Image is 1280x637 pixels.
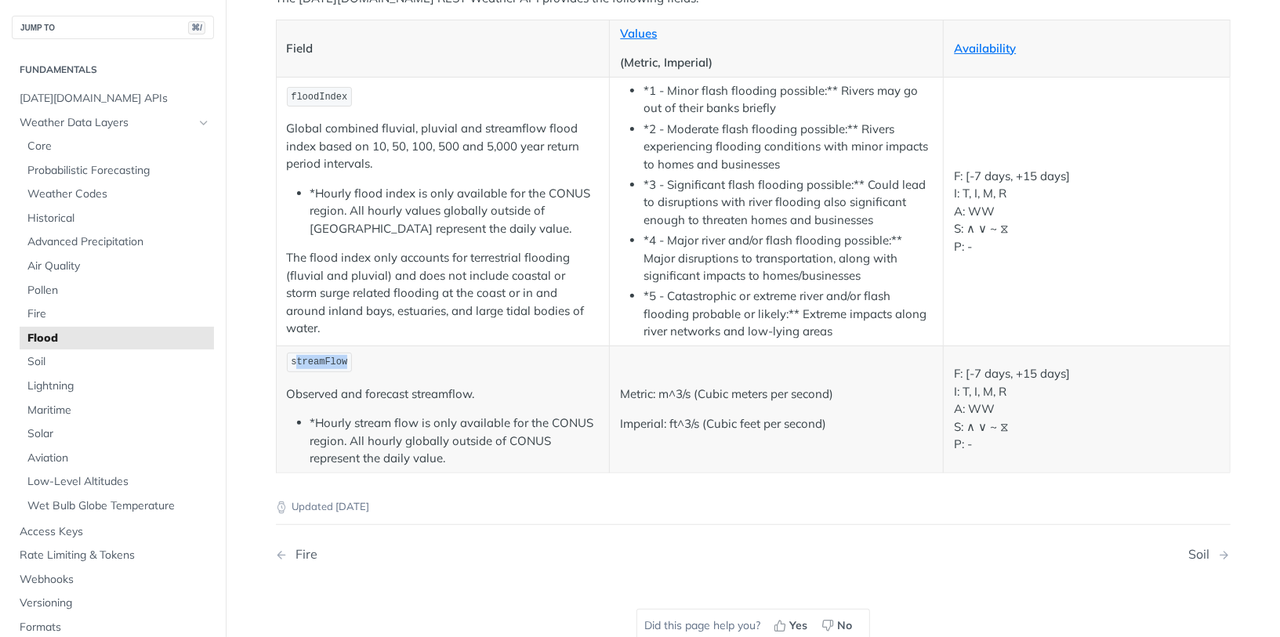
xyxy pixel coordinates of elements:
a: Maritime [20,399,214,422]
span: Solar [27,426,210,442]
a: Advanced Precipitation [20,230,214,254]
a: Availability [954,41,1016,56]
a: Flood [20,327,214,350]
span: Versioning [20,595,210,611]
button: Hide subpages for Weather Data Layers [198,117,210,129]
p: Global combined fluvial, pluvial and streamflow flood index based on 10, 50, 100, 500 and 5,000 y... [287,120,600,173]
span: streamFlow [291,357,347,367]
a: Weather Codes [20,183,214,206]
a: Core [20,135,214,158]
span: Formats [20,620,210,635]
span: Flood [27,331,210,346]
span: floodIndex [291,92,347,103]
a: Previous Page: Fire [276,547,685,562]
span: Fire [27,306,210,322]
span: Maritime [27,403,210,418]
button: JUMP TO⌘/ [12,16,214,39]
p: Metric: m^3/s (Cubic meters per second) [620,385,933,404]
nav: Pagination Controls [276,531,1231,577]
a: Access Keys [12,520,214,544]
span: ⌘/ [188,21,205,34]
span: Webhooks [20,572,210,588]
span: Air Quality [27,259,210,274]
li: *Hourly flood index is only available for the CONUS region. All hourly values globally outside of... [310,185,600,238]
a: Pollen [20,279,214,302]
span: Soil [27,354,210,370]
p: F: [-7 days, +15 days] I: T, I, M, R A: WW S: ∧ ∨ ~ ⧖ P: - [954,365,1219,454]
p: Field [287,40,600,58]
a: Air Quality [20,255,214,278]
li: *Hourly stream flow is only available for the CONUS region. All hourly globally outside of CONUS ... [310,414,600,468]
li: *1 - Minor flash flooding possible:** Rivers may go out of their banks briefly [644,82,933,118]
h2: Fundamentals [12,63,214,77]
span: Access Keys [20,524,210,540]
button: Yes [769,613,817,637]
span: Rate Limiting & Tokens [20,548,210,563]
span: [DATE][DOMAIN_NAME] APIs [20,91,210,107]
button: No [817,613,861,637]
span: Aviation [27,451,210,466]
p: Imperial: ft^3/s (Cubic feet per second) [620,415,933,433]
span: Lightning [27,378,210,394]
div: Fire [288,547,318,562]
a: Weather Data LayersHide subpages for Weather Data Layers [12,111,214,135]
a: Probabilistic Forecasting [20,159,214,183]
a: Versioning [12,592,214,615]
a: Next Page: Soil [1189,547,1231,562]
a: Webhooks [12,568,214,592]
a: Aviation [20,447,214,470]
p: Updated [DATE] [276,499,1231,515]
span: Yes [790,617,808,634]
p: Observed and forecast streamflow. [287,385,600,404]
a: Wet Bulb Globe Temperature [20,494,214,518]
a: [DATE][DOMAIN_NAME] APIs [12,87,214,110]
a: Fire [20,302,214,326]
p: (Metric, Imperial) [620,54,933,72]
li: *2 - Moderate flash flooding possible:** Rivers experiencing flooding conditions with minor impac... [644,121,933,174]
span: Low-Level Altitudes [27,474,210,490]
span: Weather Data Layers [20,115,194,131]
a: Soil [20,350,214,374]
a: Historical [20,207,214,230]
span: Weather Codes [27,186,210,202]
li: *3 - Significant flash flooding possible:** Could lead to disruptions with river flooding also si... [644,176,933,230]
span: Pollen [27,283,210,299]
span: Advanced Precipitation [27,234,210,250]
a: Lightning [20,375,214,398]
a: Values [620,26,657,41]
p: F: [-7 days, +15 days] I: T, I, M, R A: WW S: ∧ ∨ ~ ⧖ P: - [954,168,1219,256]
li: *4 - Major river and/or flash flooding possible:** Major disruptions to transportation, along wit... [644,232,933,285]
span: Core [27,139,210,154]
a: Solar [20,422,214,446]
span: Probabilistic Forecasting [27,163,210,179]
span: Wet Bulb Globe Temperature [27,498,210,514]
a: Rate Limiting & Tokens [12,544,214,567]
span: No [838,617,853,634]
a: Low-Level Altitudes [20,470,214,494]
li: *5 - Catastrophic or extreme river and/or flash flooding probable or likely:** Extreme impacts al... [644,288,933,341]
div: Soil [1189,547,1218,562]
p: The flood index only accounts for terrestrial flooding (fluvial and pluvial) and does not include... [287,249,600,338]
span: Historical [27,211,210,226]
